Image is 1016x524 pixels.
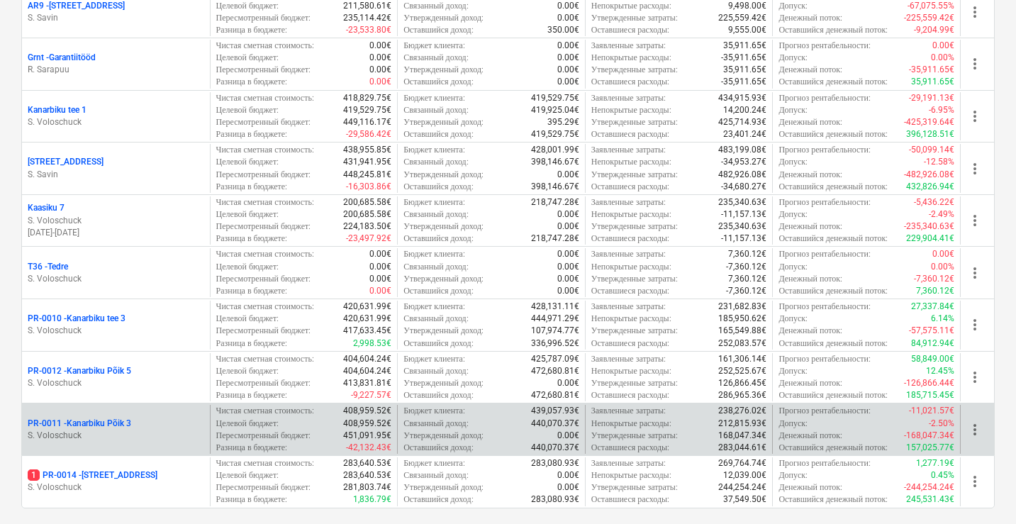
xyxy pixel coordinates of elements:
p: PR-0012 - Kanarbiku Põik 5 [28,365,131,377]
p: -23,533.80€ [346,24,391,36]
div: PR-0011 -Kanarbiku Põik 3S. Voloschuck [28,418,204,442]
p: 161,306.14€ [718,353,766,365]
p: 231,682.83€ [718,301,766,313]
p: Заявленные затраты : [591,144,666,156]
p: Целевой бюджет : [216,418,279,430]
p: -2.49% [929,208,954,221]
p: Прогноз рентабельности : [778,40,871,52]
p: 218,747.28€ [531,196,579,208]
p: Целевой бюджет : [216,313,279,325]
p: 398,146.67€ [531,156,579,168]
p: -7,360.12€ [726,261,766,273]
p: Оставшийся денежный поток : [778,24,888,36]
p: Связанный доход : [403,52,469,64]
p: 413,831.81€ [343,377,391,389]
p: Пересмотренный бюджет : [216,12,311,24]
p: Оставшийся денежный поток : [778,338,888,350]
p: 431,941.95€ [343,156,391,168]
p: 238,276.02€ [718,405,766,417]
p: Заявленные затраты : [591,92,666,104]
p: 200,685.58€ [343,208,391,221]
p: Оставшийся доход : [403,338,473,350]
p: Утвержденные затраты : [591,64,678,76]
p: Чистая сметная стоимость : [216,248,314,260]
p: 425,714.93€ [718,116,766,128]
p: 438,955.85€ [343,144,391,156]
div: Kaasiku 7S. Voloschuck[DATE]-[DATE] [28,202,204,238]
p: 185,950.62€ [718,313,766,325]
p: 7,360.12€ [728,248,766,260]
span: more_vert [966,212,983,229]
p: -5,436.22€ [914,196,954,208]
p: Оставшиеся расходы : [591,285,669,297]
p: Утвержденные затраты : [591,221,678,233]
p: Целевой бюджет : [216,156,279,168]
p: 408,959.52€ [343,405,391,417]
p: Непокрытые расходы : [591,418,671,430]
p: Оставшиеся расходы : [591,24,669,36]
p: S. Voloschuck [28,215,204,227]
div: Grnt -GarantiitöödR. Sarapuu [28,52,204,76]
p: Целевой бюджет : [216,52,279,64]
p: -2.50% [929,418,954,430]
p: Пересмотренный бюджет : [216,377,311,389]
p: S. Voloschuck [28,377,204,389]
p: 350.00€ [547,24,579,36]
p: Оставшиеся расходы : [591,233,669,245]
p: [STREET_ADDRESS] [28,156,104,168]
p: -9,204.99€ [914,24,954,36]
p: Денежный поток : [778,169,842,181]
p: Непокрытые расходы : [591,208,671,221]
p: S. Voloschuck [28,325,204,337]
p: Денежный поток : [778,325,842,337]
p: Оставшиеся расходы : [591,128,669,140]
p: Связанный доход : [403,156,469,168]
p: 35,911.65€ [723,64,766,76]
p: 6.14% [931,313,954,325]
p: 35,911.65€ [723,40,766,52]
span: more_vert [966,369,983,386]
p: Бюджет клиента : [403,301,465,313]
p: -225,559.42€ [904,12,954,24]
p: 0.00% [931,52,954,64]
p: Разница в бюджете : [216,285,288,297]
p: [DATE] - [DATE] [28,227,204,239]
p: 235,340.63€ [718,196,766,208]
p: 336,996.52€ [531,338,579,350]
p: Связанный доход : [403,104,469,116]
p: 418,829.75€ [343,92,391,104]
p: Чистая сметная стоимость : [216,40,314,52]
p: Допуск : [778,104,808,116]
p: PR-0011 - Kanarbiku Põik 3 [28,418,131,430]
p: 404,604.24€ [343,365,391,377]
p: 408,959.52€ [343,418,391,430]
p: 218,747.28€ [531,233,579,245]
p: Разница в бюджете : [216,128,288,140]
p: 451,091.95€ [343,430,391,442]
p: -235,340.63€ [904,221,954,233]
p: Допуск : [778,418,808,430]
p: -12.58% [924,156,954,168]
p: 404,604.24€ [343,353,391,365]
span: more_vert [966,108,983,125]
p: -6.95% [929,104,954,116]
p: Чистая сметная стоимость : [216,405,314,417]
p: 235,114.42€ [343,12,391,24]
p: 0.00€ [369,285,391,297]
p: Оставшийся доход : [403,285,473,297]
p: -11,157.13€ [721,233,766,245]
span: more_vert [966,160,983,177]
p: Оставшиеся расходы : [591,389,669,401]
p: Допуск : [778,365,808,377]
p: Денежный поток : [778,221,842,233]
div: T36 -TedreS. Voloschuck [28,261,204,285]
p: Kanarbiku tee 1 [28,104,86,116]
p: 483,199.08€ [718,144,766,156]
p: Связанный доход : [403,208,469,221]
p: Kaasiku 7 [28,202,65,214]
p: Допуск : [778,261,808,273]
p: 165,549.88€ [718,325,766,337]
p: Пересмотренный бюджет : [216,430,311,442]
p: 448,245.81€ [343,169,391,181]
p: Непокрытые расходы : [591,156,671,168]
